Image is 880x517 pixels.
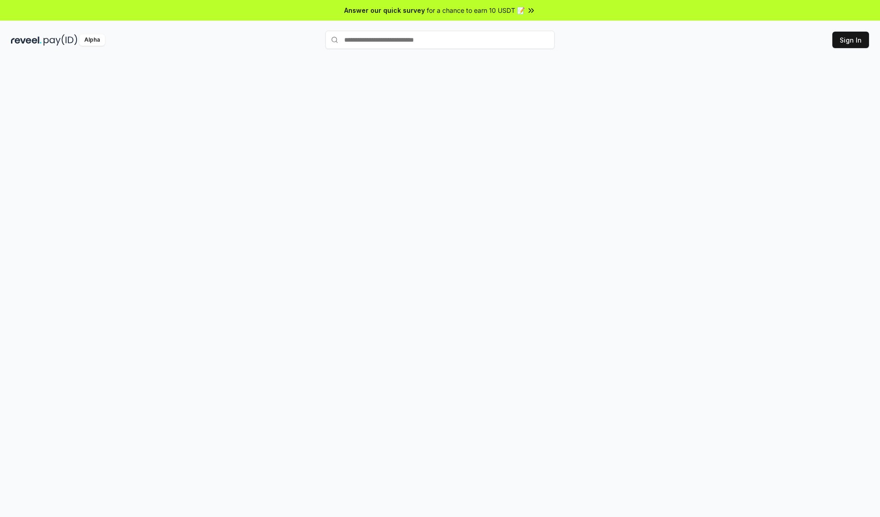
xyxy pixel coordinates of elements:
span: for a chance to earn 10 USDT 📝 [427,5,525,15]
img: pay_id [44,34,77,46]
span: Answer our quick survey [344,5,425,15]
div: Alpha [79,34,105,46]
img: reveel_dark [11,34,42,46]
button: Sign In [832,32,869,48]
